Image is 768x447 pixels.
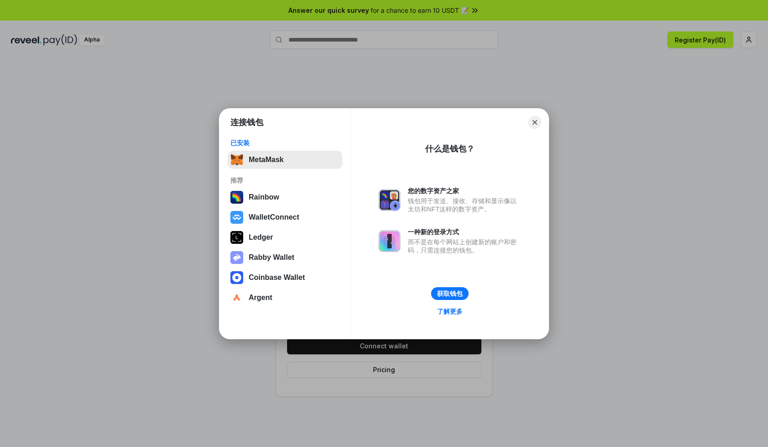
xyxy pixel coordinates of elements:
[249,294,272,302] div: Argent
[249,156,283,164] div: MetaMask
[431,287,469,300] button: 获取钱包
[437,307,463,316] div: 了解更多
[230,176,340,184] div: 推荐
[230,251,243,264] img: svg+xml,%3Csvg%20xmlns%3D%22http%3A%2F%2Fwww.w3.org%2F2000%2Fsvg%22%20fill%3D%22none%22%20viewBox...
[425,143,475,154] div: 什么是钱包？
[249,213,299,221] div: WalletConnect
[228,228,342,247] button: Ledger
[249,193,279,201] div: Rainbow
[437,289,463,298] div: 获取钱包
[228,248,342,267] button: Rabby Wallet
[230,153,243,166] img: svg+xml,%3Csvg%20fill%3D%22none%22%20height%3D%2233%22%20viewBox%3D%220%200%2035%2033%22%20width%...
[230,191,243,204] img: svg+xml,%3Csvg%20width%3D%22120%22%20height%3D%22120%22%20viewBox%3D%220%200%20120%20120%22%20fil...
[230,291,243,304] img: svg+xml,%3Csvg%20width%3D%2228%22%20height%3D%2228%22%20viewBox%3D%220%200%2028%2028%22%20fill%3D...
[228,208,342,226] button: WalletConnect
[228,151,342,169] button: MetaMask
[408,238,521,254] div: 而不是在每个网站上创建新的账户和密码，只需连接您的钱包。
[249,273,305,282] div: Coinbase Wallet
[379,230,400,252] img: svg+xml,%3Csvg%20xmlns%3D%22http%3A%2F%2Fwww.w3.org%2F2000%2Fsvg%22%20fill%3D%22none%22%20viewBox...
[408,228,521,236] div: 一种新的登录方式
[228,289,342,307] button: Argent
[230,211,243,224] img: svg+xml,%3Csvg%20width%3D%2228%22%20height%3D%2228%22%20viewBox%3D%220%200%2028%2028%22%20fill%3D...
[408,197,521,213] div: 钱包用于发送、接收、存储和显示像以太坊和NFT这样的数字资产。
[230,271,243,284] img: svg+xml,%3Csvg%20width%3D%2228%22%20height%3D%2228%22%20viewBox%3D%220%200%2028%2028%22%20fill%3D...
[230,117,263,128] h1: 连接钱包
[408,187,521,195] div: 您的数字资产之家
[379,189,400,211] img: svg+xml,%3Csvg%20xmlns%3D%22http%3A%2F%2Fwww.w3.org%2F2000%2Fsvg%22%20fill%3D%22none%22%20viewBox...
[249,233,273,242] div: Ledger
[432,305,468,317] a: 了解更多
[249,253,294,262] div: Rabby Wallet
[230,231,243,244] img: svg+xml,%3Csvg%20xmlns%3D%22http%3A%2F%2Fwww.w3.org%2F2000%2Fsvg%22%20width%3D%2228%22%20height%3...
[228,268,342,287] button: Coinbase Wallet
[228,188,342,206] button: Rainbow
[528,116,541,129] button: Close
[230,139,340,147] div: 已安装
